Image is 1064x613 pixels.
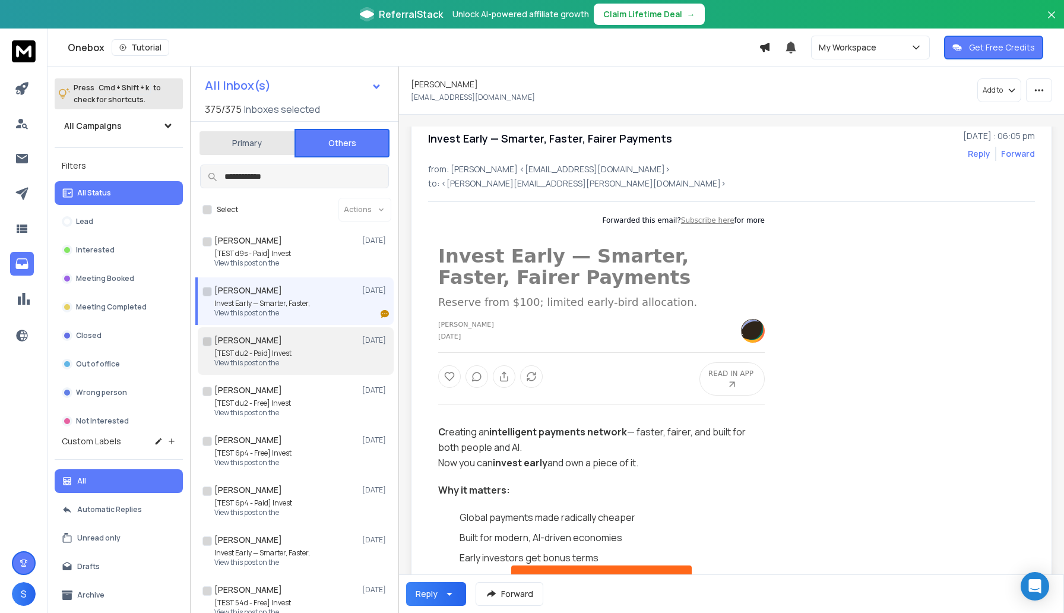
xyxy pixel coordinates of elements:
[214,349,292,358] p: [TEST du2 - Paid] Invest
[214,308,310,318] p: View this post on the
[493,456,547,469] strong: invest early
[428,178,1035,189] p: to: <[PERSON_NAME][EMAIL_ADDRESS][PERSON_NAME][DOMAIN_NAME]>
[214,484,282,496] h1: [PERSON_NAME]
[214,258,291,268] p: View this post on the
[55,157,183,174] h3: Filters
[944,36,1043,59] button: Get Free Credits
[12,582,36,606] button: S
[603,216,765,225] span: Forwarded this email? for more
[55,526,183,550] button: Unread only
[362,485,389,495] p: [DATE]
[214,558,310,567] p: View this post on the
[457,550,765,565] p: Early investors get bonus terms
[214,384,282,396] h1: [PERSON_NAME]
[214,584,282,596] h1: [PERSON_NAME]
[214,408,291,418] p: View this post on the
[983,86,1003,95] p: Add to
[214,249,291,258] p: [TEST d9s - Paid] Invest
[445,425,489,438] span: reating an
[438,321,494,328] a: [PERSON_NAME]
[362,435,389,445] p: [DATE]
[97,81,151,94] span: Cmd + Shift + k
[452,8,589,20] p: Unlock AI-powered affiliate growth
[55,409,183,433] button: Not Interested
[428,163,1035,175] p: from: [PERSON_NAME] <[EMAIL_ADDRESS][DOMAIN_NAME]>
[699,362,765,396] a: READ IN APP
[511,565,692,592] a: See the opportunity on Wefunder
[741,319,765,343] img: https%3A%2F%2Fsubstack-post-media.s3.amazonaws.com%2Fpublic%2Fimages%2F18000c25-4d79-4db3-af4b-90...
[411,78,478,90] h1: [PERSON_NAME]
[217,205,238,214] label: Select
[55,114,183,138] button: All Campaigns
[362,236,389,245] p: [DATE]
[294,129,389,157] button: Others
[428,130,672,147] h1: Invest Early — Smarter, Faster, Fairer Payments
[214,358,292,368] p: View this post on the
[362,286,389,295] p: [DATE]
[55,238,183,262] button: Interested
[55,498,183,522] button: Automatic Replies
[489,425,627,438] strong: intelligent payments network
[819,42,881,53] p: My Workspace
[214,399,291,408] p: [TEST du2 - Free] Invest
[438,456,493,469] span: Now you can
[460,531,622,544] span: Built for modern, AI-driven economies
[547,456,638,469] span: and own a piece of it.
[969,42,1035,53] p: Get Free Credits
[438,425,445,438] strong: C
[62,435,121,447] h3: Custom Labels
[55,267,183,290] button: Meeting Booked
[55,210,183,233] button: Lead
[214,434,282,446] h1: [PERSON_NAME]
[77,188,111,198] p: All Status
[457,510,765,525] p: Global payments made radically cheaper
[438,333,461,340] time: [DATE]
[205,102,242,116] span: 375 / 375
[406,582,466,606] button: Reply
[214,285,282,296] h1: [PERSON_NAME]
[968,148,990,160] button: Reply
[214,548,310,558] p: Invest Early — Smarter, Faster,
[214,598,291,608] p: [TEST 54d - Free] Invest
[214,334,282,346] h1: [PERSON_NAME]
[362,585,389,595] p: [DATE]
[76,359,120,369] p: Out of office
[74,82,161,106] p: Press to check for shortcuts.
[214,448,292,458] p: [TEST 6p4 - Free] Invest
[1044,7,1059,36] button: Close banner
[55,555,183,579] button: Drafts
[76,331,102,340] p: Closed
[199,130,294,156] button: Primary
[76,302,147,312] p: Meeting Completed
[214,534,282,546] h1: [PERSON_NAME]
[76,217,93,226] p: Lead
[708,369,753,378] span: READ IN APP
[64,120,122,132] h1: All Campaigns
[379,7,443,21] span: ReferralStack
[76,416,129,426] p: Not Interested
[687,8,695,20] span: →
[55,295,183,319] button: Meeting Completed
[1001,148,1035,160] div: Forward
[416,588,438,600] div: Reply
[362,336,389,345] p: [DATE]
[362,535,389,545] p: [DATE]
[214,508,292,517] p: View this post on the
[523,574,680,583] span: See the opportunity on Wefunder
[77,505,142,514] p: Automatic Replies
[214,458,292,467] p: View this post on the
[594,4,705,25] button: Claim Lifetime Deal→
[55,583,183,607] button: Archive
[362,386,389,395] p: [DATE]
[214,235,282,247] h1: [PERSON_NAME]
[438,484,510,497] strong: Why it matters:
[195,74,391,97] button: All Inbox(s)
[214,299,310,308] p: Invest Early — Smarter, Faster,
[205,80,271,91] h1: All Inbox(s)
[244,102,320,116] h3: Inboxes selected
[55,181,183,205] button: All Status
[438,245,765,405] div: Post header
